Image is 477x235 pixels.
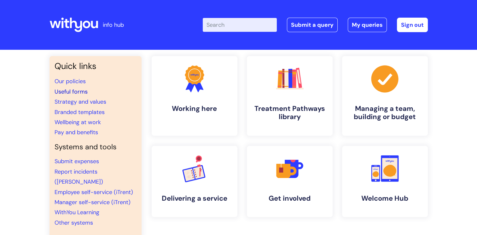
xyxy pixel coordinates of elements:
[203,18,428,32] div: | -
[152,56,237,136] a: Working here
[247,146,333,217] a: Get involved
[55,118,101,126] a: Wellbeing at work
[287,18,338,32] a: Submit a query
[55,158,99,165] a: Submit expenses
[252,194,328,203] h4: Get involved
[55,188,133,196] a: Employee self-service (iTrent)
[55,77,86,85] a: Our policies
[157,105,232,113] h4: Working here
[55,108,105,116] a: Branded templates
[252,105,328,121] h4: Treatment Pathways library
[55,219,93,226] a: Other systems
[152,146,237,217] a: Delivering a service
[157,194,232,203] h4: Delivering a service
[347,105,423,121] h4: Managing a team, building or budget
[55,61,137,71] h3: Quick links
[55,88,88,95] a: Useful forms
[342,146,428,217] a: Welcome Hub
[55,168,103,186] a: Report incidents ([PERSON_NAME])
[55,98,106,106] a: Strategy and values
[103,20,124,30] p: info hub
[347,194,423,203] h4: Welcome Hub
[247,56,333,136] a: Treatment Pathways library
[342,56,428,136] a: Managing a team, building or budget
[55,143,137,152] h4: Systems and tools
[55,198,131,206] a: Manager self-service (iTrent)
[397,18,428,32] a: Sign out
[55,129,98,136] a: Pay and benefits
[348,18,387,32] a: My queries
[203,18,277,32] input: Search
[55,209,99,216] a: WithYou Learning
